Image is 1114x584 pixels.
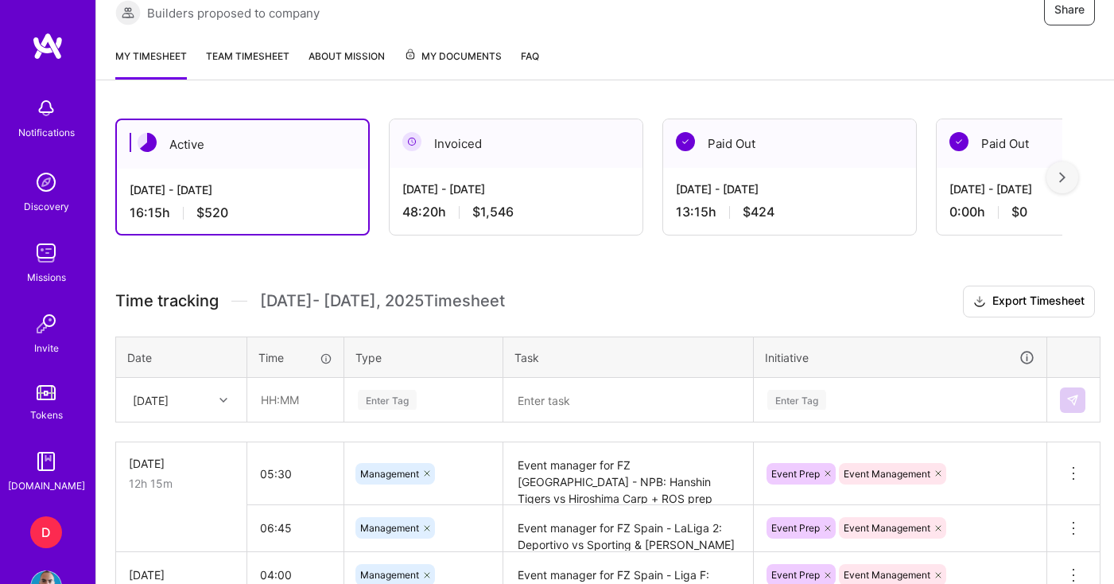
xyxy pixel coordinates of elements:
input: HH:MM [247,453,344,495]
span: Event Prep [771,468,820,480]
span: [DATE] - [DATE] , 2025 Timesheet [260,291,505,311]
img: logo [32,32,64,60]
span: Event Prep [771,569,820,581]
img: Invoiced [402,132,421,151]
img: Active [138,133,157,152]
textarea: Event manager for FZ [GEOGRAPHIC_DATA] - NPB: Hanshin Tigers vs Hiroshima Carp + ROS prep [505,444,751,504]
div: D [30,516,62,548]
input: HH:MM [248,379,343,421]
th: Type [344,337,503,378]
div: [DATE] [129,455,234,472]
span: $520 [196,204,228,221]
th: Date [116,337,247,378]
div: [DATE] [129,566,234,583]
img: Paid Out [949,132,968,151]
span: $1,546 [472,204,514,220]
img: tokens [37,385,56,400]
span: Builders proposed to company [147,5,320,21]
a: Team timesheet [206,48,289,80]
div: Paid Out [663,119,916,168]
span: Event Prep [771,522,820,534]
a: My Documents [404,48,502,80]
div: Invite [34,340,59,356]
span: My Documents [404,48,502,65]
span: Event Management [844,468,930,480]
div: 16:15 h [130,204,355,221]
div: [DOMAIN_NAME] [8,477,85,494]
img: Invite [30,308,62,340]
div: 12h 15m [129,475,234,492]
i: icon Chevron [219,396,227,404]
img: teamwork [30,237,62,269]
div: 13:15 h [676,204,903,220]
img: Paid Out [676,132,695,151]
div: 48:20 h [402,204,630,220]
span: Management [360,522,419,534]
div: Missions [27,269,66,286]
th: Task [503,337,754,378]
a: FAQ [521,48,539,80]
a: About Mission [309,48,385,80]
span: Event Management [844,569,930,581]
div: [DATE] - [DATE] [676,181,903,197]
div: Tokens [30,407,63,423]
div: Active [117,120,368,169]
span: $424 [743,204,774,220]
img: bell [30,92,62,124]
div: [DATE] - [DATE] [402,181,630,197]
div: [DATE] - [DATE] [130,181,355,198]
i: icon Download [973,294,986,310]
img: guide book [30,446,62,477]
div: Notifications [18,124,75,141]
div: Invoiced [390,119,642,168]
span: Event Management [844,522,930,534]
a: D [26,516,66,548]
div: Time [258,349,332,366]
span: $0 [1011,204,1027,220]
textarea: Event manager for FZ Spain - LaLiga 2: Deportivo vs Sporting & [PERSON_NAME] vs Valladolid + ROS ... [505,507,751,551]
img: right [1059,172,1065,183]
span: Management [360,569,419,581]
img: Submit [1066,394,1079,407]
input: HH:MM [247,507,344,549]
div: [DATE] [133,391,169,408]
button: Export Timesheet [963,286,1095,317]
div: Discovery [24,198,69,215]
span: Share [1054,2,1085,18]
span: Time tracking [115,291,219,311]
span: Management [360,468,419,480]
div: Initiative [765,348,1035,367]
a: My timesheet [115,48,187,80]
div: Enter Tag [358,387,417,412]
div: Enter Tag [767,387,826,412]
img: discovery [30,166,62,198]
